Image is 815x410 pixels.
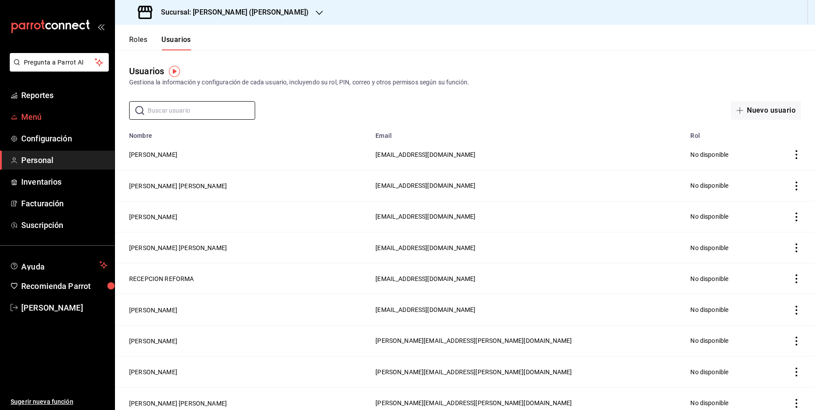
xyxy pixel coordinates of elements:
span: [PERSON_NAME][EMAIL_ADDRESS][PERSON_NAME][DOMAIN_NAME] [375,399,572,406]
button: actions [792,243,801,252]
button: RECEPCION REFORMA [129,274,194,283]
button: actions [792,182,801,190]
span: [EMAIL_ADDRESS][DOMAIN_NAME] [375,151,475,158]
span: Inventarios [21,176,107,188]
span: Reportes [21,89,107,101]
td: No disponible [685,263,765,294]
span: [PERSON_NAME][EMAIL_ADDRESS][PERSON_NAME][DOMAIN_NAME] [375,337,572,344]
button: Roles [129,35,147,50]
span: Personal [21,154,107,166]
span: Suscripción [21,219,107,231]
button: actions [792,150,801,159]
button: [PERSON_NAME] [129,150,177,159]
td: No disponible [685,357,765,387]
th: Rol [685,127,765,139]
button: [PERSON_NAME] [PERSON_NAME] [129,182,227,190]
span: [EMAIL_ADDRESS][DOMAIN_NAME] [375,244,475,251]
span: Pregunta a Parrot AI [24,58,95,67]
button: [PERSON_NAME] [129,306,177,315]
div: Gestiona la información y configuración de cada usuario, incluyendo su rol, PIN, correo y otros p... [129,78,801,87]
button: [PERSON_NAME] [129,368,177,376]
th: Email [370,127,685,139]
img: Tooltip marker [169,66,180,77]
td: No disponible [685,139,765,170]
div: navigation tabs [129,35,191,50]
div: Usuarios [129,65,164,78]
td: No disponible [685,294,765,325]
button: Usuarios [161,35,191,50]
button: actions [792,274,801,283]
td: No disponible [685,325,765,356]
td: No disponible [685,201,765,232]
span: [EMAIL_ADDRESS][DOMAIN_NAME] [375,213,475,220]
span: [EMAIL_ADDRESS][DOMAIN_NAME] [375,275,475,282]
button: open_drawer_menu [97,23,104,30]
span: Menú [21,111,107,123]
button: Nuevo usuario [731,101,801,120]
h3: Sucursal: [PERSON_NAME] ([PERSON_NAME]) [154,7,309,18]
span: Configuración [21,133,107,144]
button: [PERSON_NAME] [PERSON_NAME] [129,243,227,252]
button: actions [792,399,801,408]
span: Sugerir nueva función [11,397,107,406]
span: Recomienda Parrot [21,280,107,292]
input: Buscar usuario [148,102,255,119]
span: Ayuda [21,260,96,270]
button: Pregunta a Parrot AI [10,53,109,72]
button: actions [792,337,801,345]
span: [EMAIL_ADDRESS][DOMAIN_NAME] [375,306,475,313]
button: actions [792,213,801,221]
a: Pregunta a Parrot AI [6,64,109,73]
button: actions [792,368,801,376]
span: [PERSON_NAME][EMAIL_ADDRESS][PERSON_NAME][DOMAIN_NAME] [375,368,572,376]
button: actions [792,306,801,315]
span: [PERSON_NAME] [21,302,107,314]
button: [PERSON_NAME] [PERSON_NAME] [129,399,227,408]
button: [PERSON_NAME] [129,213,177,221]
td: No disponible [685,170,765,201]
td: No disponible [685,232,765,263]
th: Nombre [115,127,370,139]
button: [PERSON_NAME] [129,337,177,345]
span: [EMAIL_ADDRESS][DOMAIN_NAME] [375,182,475,189]
span: Facturación [21,197,107,209]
